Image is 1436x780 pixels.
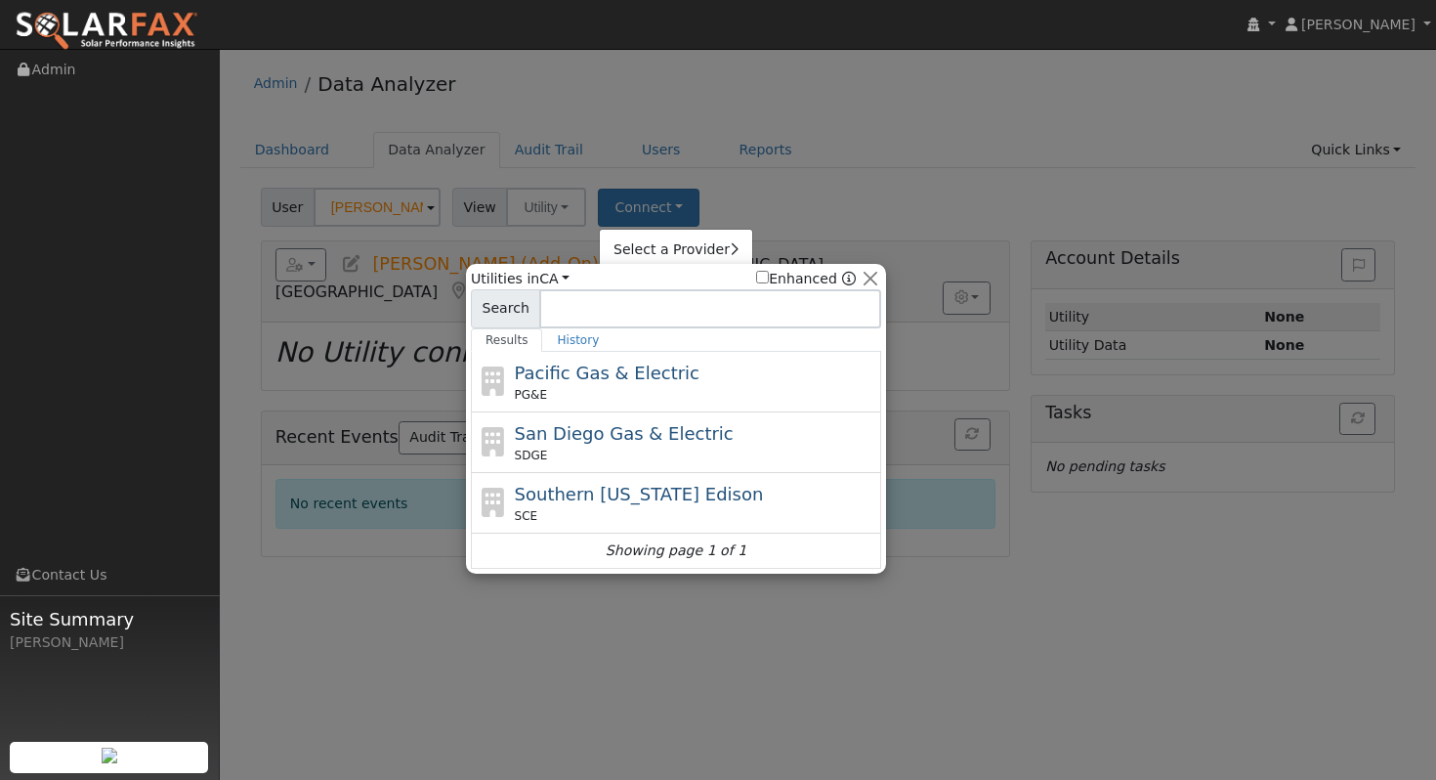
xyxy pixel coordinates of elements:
span: Show enhanced providers [756,269,856,289]
a: Select a Provider [600,237,752,264]
span: Pacific Gas & Electric [515,363,699,383]
label: Enhanced [756,269,837,289]
span: PG&E [515,386,547,404]
img: retrieve [102,748,117,763]
span: Southern [US_STATE] Edison [515,484,764,504]
a: Results [471,328,543,352]
span: SDGE [515,447,548,464]
div: [PERSON_NAME] [10,632,209,653]
span: Search [471,289,540,328]
span: SCE [515,507,538,525]
input: Enhanced [756,271,769,283]
span: Site Summary [10,606,209,632]
i: Showing page 1 of 1 [606,541,746,561]
span: San Diego Gas & Electric [515,423,734,444]
span: Utilities in [471,269,570,289]
img: SolarFax [15,11,198,52]
a: CA [539,271,570,286]
span: [PERSON_NAME] [1301,17,1415,32]
a: History [542,328,613,352]
a: Enhanced Providers [842,271,856,286]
